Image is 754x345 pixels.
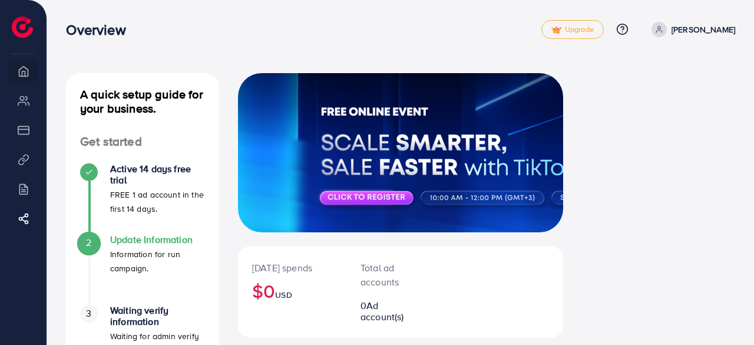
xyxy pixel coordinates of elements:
[110,163,205,186] h4: Active 14 days free trial
[66,234,219,305] li: Update Information
[252,261,332,275] p: [DATE] spends
[551,26,561,34] img: tick
[551,25,594,34] span: Upgrade
[110,247,205,275] p: Information for run campaign.
[361,299,404,323] span: Ad account(s)
[672,22,735,37] p: [PERSON_NAME]
[66,163,219,234] li: Active 14 days free trial
[66,87,219,116] h4: A quick setup guide for your business.
[66,21,135,38] h3: Overview
[275,289,292,301] span: USD
[86,236,91,249] span: 2
[86,307,91,320] span: 3
[361,261,414,289] p: Total ad accounts
[647,22,735,37] a: [PERSON_NAME]
[541,20,604,39] a: tickUpgrade
[66,134,219,149] h4: Get started
[110,234,205,245] h4: Update Information
[110,305,205,327] h4: Waiting verify information
[12,17,33,38] img: logo
[361,300,414,323] h2: 0
[110,188,205,216] p: FREE 1 ad account in the first 14 days.
[252,280,332,302] h2: $0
